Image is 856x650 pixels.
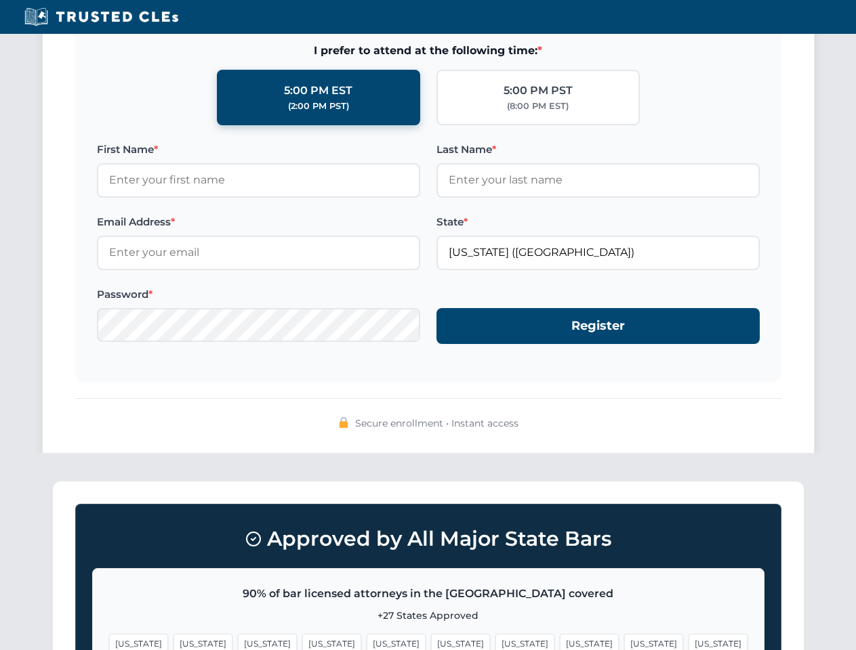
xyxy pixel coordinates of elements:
[338,417,349,428] img: 🔒
[97,42,760,60] span: I prefer to attend at the following time:
[436,163,760,197] input: Enter your last name
[284,82,352,100] div: 5:00 PM EST
[97,214,420,230] label: Email Address
[436,142,760,158] label: Last Name
[288,100,349,113] div: (2:00 PM PST)
[20,7,182,27] img: Trusted CLEs
[97,236,420,269] input: Enter your email
[436,214,760,230] label: State
[504,82,573,100] div: 5:00 PM PST
[97,163,420,197] input: Enter your first name
[97,142,420,158] label: First Name
[97,286,420,303] label: Password
[109,585,748,603] p: 90% of bar licensed attorneys in the [GEOGRAPHIC_DATA] covered
[355,416,518,431] span: Secure enrollment • Instant access
[436,308,760,344] button: Register
[92,521,765,557] h3: Approved by All Major State Bars
[436,236,760,269] input: Florida (FL)
[507,100,569,113] div: (8:00 PM EST)
[109,608,748,623] p: +27 States Approved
